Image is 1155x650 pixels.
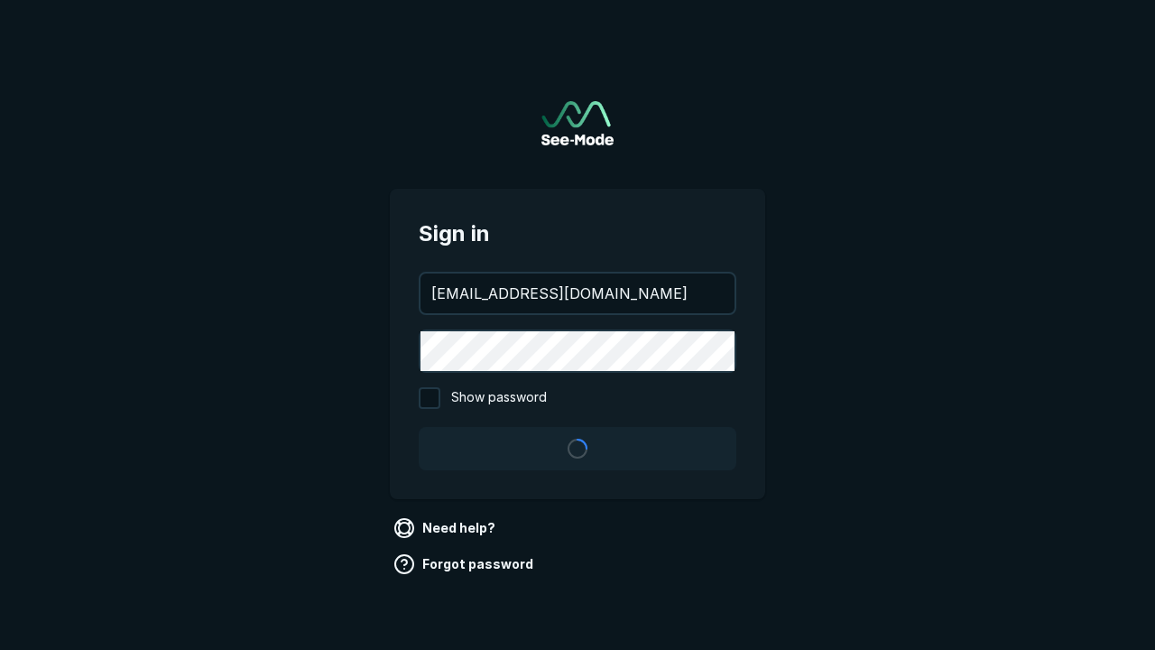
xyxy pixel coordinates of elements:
input: your@email.com [420,274,735,313]
span: Sign in [419,218,736,250]
a: Forgot password [390,550,541,579]
img: See-Mode Logo [541,101,614,145]
a: Go to sign in [541,101,614,145]
span: Show password [451,387,547,409]
a: Need help? [390,514,503,543]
